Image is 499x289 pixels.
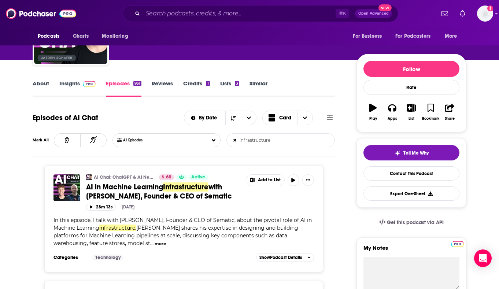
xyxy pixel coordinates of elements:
a: Pro website [451,240,464,247]
a: Technology [92,255,123,260]
div: 3 [235,81,239,86]
button: tell me why sparkleTell Me Why [363,145,459,160]
span: 68 [166,174,171,181]
div: Bookmark [422,116,439,121]
span: ... [150,240,154,247]
button: open menu [348,29,391,43]
a: Active [188,174,208,180]
span: Monitoring [102,31,128,41]
span: with [PERSON_NAME], Founder & CEO of Sematic [86,182,232,201]
h1: Episodes of AI Chat [33,113,98,122]
button: Show More Button [246,175,284,186]
div: Mark All [33,138,54,142]
span: [PERSON_NAME] shares his expertise in designing and building platforms for Machine Learning pipel... [53,225,298,247]
label: My Notes [363,244,459,257]
a: InsightsPodchaser Pro [59,80,96,97]
span: Tell Me Why [403,150,429,156]
span: For Business [353,31,382,41]
span: Card [279,115,291,121]
button: ShowPodcast Details [256,253,314,262]
div: Open Intercom Messenger [474,249,492,267]
span: Active [191,174,205,181]
button: Sort Direction [225,111,241,125]
div: Rate [363,80,459,95]
button: Choose View [262,111,313,125]
span: New [378,4,392,11]
a: Credits1 [183,80,210,97]
a: Episodes931 [106,80,141,97]
button: Open AdvancedNew [355,9,392,18]
button: Apps [382,99,402,125]
div: Apps [388,116,397,121]
span: Add to List [258,177,281,183]
img: tell me why sparkle [395,150,400,156]
svg: Add a profile image [487,5,493,11]
span: More [445,31,457,41]
span: Get this podcast via API [387,219,444,226]
input: Search podcasts, credits, & more... [143,8,336,19]
button: Follow [363,61,459,77]
h3: Categories [53,255,86,260]
span: ⌘ K [336,9,349,18]
img: Podchaser - Follow, Share and Rate Podcasts [6,7,76,21]
button: 28m 13s [86,204,116,211]
a: Get this podcast via API [373,214,450,231]
button: List [402,99,421,125]
div: Play [369,116,377,121]
div: Share [445,116,455,121]
span: Infrastructure [163,182,208,192]
div: 1 [206,81,210,86]
span: Podcasts [38,31,59,41]
div: 931 [133,81,141,86]
span: AI in Machine Learning [86,182,163,192]
a: Charts [68,29,93,43]
div: List [409,116,414,121]
img: Podchaser Pro [83,81,96,87]
div: [DATE] [122,204,134,210]
button: Export One-Sheet [363,186,459,201]
span: Open Advanced [358,12,389,15]
img: AI Chat: ChatGPT & AI News, Artificial Intelligence, OpenAI, Machine Learning [86,174,92,180]
button: open menu [33,29,69,43]
a: Contact This Podcast [363,166,459,181]
button: open menu [241,111,256,125]
span: Logged in as Isabellaoidem [477,5,493,22]
span: Show Podcast Details [259,255,302,260]
a: Show notifications dropdown [439,7,451,20]
a: Lists3 [220,80,239,97]
button: open menu [391,29,441,43]
button: open menu [184,115,226,121]
button: Choose List Listened [112,133,220,147]
button: open menu [97,29,137,43]
img: AI in Machine Learning Infrastructure with Emmanuel Turlay, Founder & CEO of Sematic [53,174,80,201]
span: Charts [73,31,89,41]
button: Share [440,99,459,125]
button: more [155,241,166,247]
div: Search podcasts, credits, & more... [123,5,398,22]
span: All Episodes [123,138,157,142]
img: Podchaser Pro [451,241,464,247]
img: User Profile [477,5,493,22]
button: Show More Button [302,174,314,186]
a: Reviews [152,80,173,97]
span: For Podcasters [395,31,430,41]
a: About [33,80,49,97]
a: Similar [249,80,267,97]
span: By Date [199,115,219,121]
button: Play [363,99,382,125]
span: In this episode, I talk with [PERSON_NAME], Founder & CEO of Sematic, about the pivotal role of A... [53,217,312,231]
a: 68 [159,174,174,180]
a: AI in Machine LearningInfrastructurewith [PERSON_NAME], Founder & CEO of Sematic [86,182,241,201]
a: AI Chat: ChatGPT & AI News, Artificial Intelligence, OpenAI, Machine Learning [94,174,154,180]
button: open menu [440,29,466,43]
a: Show notifications dropdown [457,7,468,20]
button: Bookmark [421,99,440,125]
button: Show profile menu [477,5,493,22]
span: infrastructure. [99,225,136,231]
h2: Choose List sort [184,111,257,125]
